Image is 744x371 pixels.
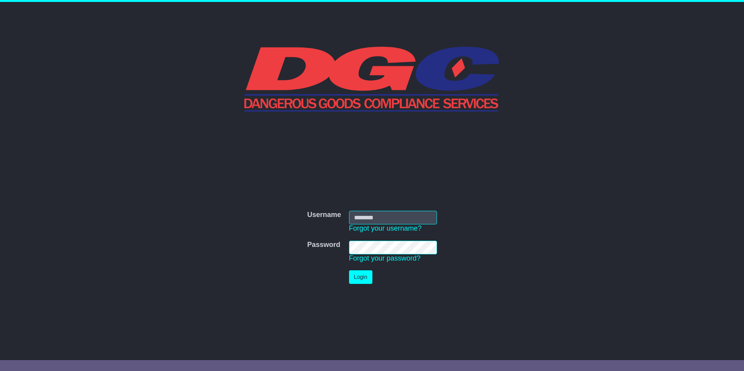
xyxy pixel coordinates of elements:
label: Username [307,211,341,219]
a: Forgot your username? [349,224,422,232]
button: Login [349,270,372,284]
img: DGC QLD [244,45,500,112]
a: Forgot your password? [349,254,421,262]
label: Password [307,241,340,249]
